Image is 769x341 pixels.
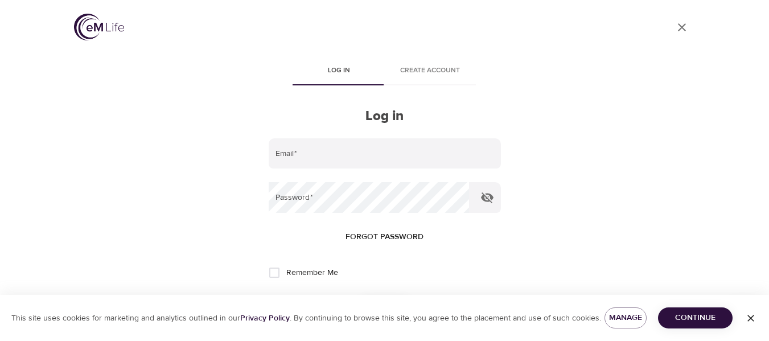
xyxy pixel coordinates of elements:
a: Privacy Policy [240,313,290,323]
h2: Log in [269,108,501,125]
span: Forgot password [346,230,423,244]
img: logo [74,14,124,40]
a: close [668,14,696,41]
button: Forgot password [341,227,428,248]
span: Continue [667,311,723,325]
div: disabled tabs example [269,58,501,85]
button: Manage [604,307,647,328]
span: Remember Me [286,267,338,279]
span: Manage [614,311,638,325]
span: Log in [301,65,378,77]
button: Continue [658,307,733,328]
span: Create account [392,65,469,77]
